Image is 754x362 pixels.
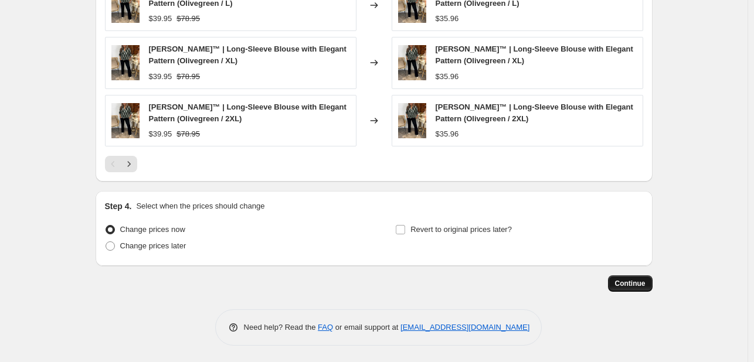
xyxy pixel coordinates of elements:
span: Continue [615,279,646,288]
div: $35.96 [436,71,459,83]
span: [PERSON_NAME]™ | Long-Sleeve Blouse with Elegant Pattern (Olivegreen / XL) [436,45,633,65]
span: Revert to original prices later? [410,225,512,234]
strike: $78.95 [176,128,200,140]
span: Change prices now [120,225,185,234]
div: $39.95 [149,128,172,140]
span: [PERSON_NAME]™ | Long-Sleeve Blouse with Elegant Pattern (Olivegreen / 2XL) [149,103,347,123]
div: $39.95 [149,13,172,25]
a: [EMAIL_ADDRESS][DOMAIN_NAME] [400,323,529,332]
span: [PERSON_NAME]™ | Long-Sleeve Blouse with Elegant Pattern (Olivegreen / XL) [149,45,347,65]
span: [PERSON_NAME]™ | Long-Sleeve Blouse with Elegant Pattern (Olivegreen / 2XL) [436,103,633,123]
a: FAQ [318,323,333,332]
button: Continue [608,275,653,292]
button: Next [121,156,137,172]
strike: $78.95 [176,71,200,83]
p: Select when the prices should change [136,200,264,212]
div: $35.96 [436,13,459,25]
img: 41c604fbea0467cbaafdac990a2c1662_80x.jpg [398,103,426,138]
div: $35.96 [436,128,459,140]
div: $39.95 [149,71,172,83]
img: 41c604fbea0467cbaafdac990a2c1662_80x.jpg [111,103,140,138]
img: 41c604fbea0467cbaafdac990a2c1662_80x.jpg [398,45,426,80]
nav: Pagination [105,156,137,172]
span: Change prices later [120,241,186,250]
strike: $78.95 [176,13,200,25]
img: 41c604fbea0467cbaafdac990a2c1662_80x.jpg [111,45,140,80]
span: or email support at [333,323,400,332]
h2: Step 4. [105,200,132,212]
span: Need help? Read the [244,323,318,332]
